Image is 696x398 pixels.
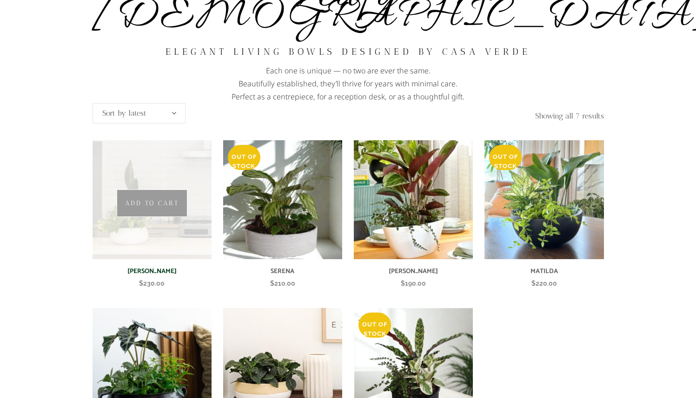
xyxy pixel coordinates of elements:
a: SERENA $210.00 [223,259,342,289]
bdi: 210.00 [270,280,295,287]
a: [PERSON_NAME] $190.00 [354,259,473,289]
h6: [PERSON_NAME] [354,266,473,277]
a: MATILDA $220.00 [484,259,603,289]
a: [PERSON_NAME] $230.00 [93,259,212,289]
h6: MATILDA [484,266,603,277]
span: $ [531,280,536,287]
p: Each one is unique — no two are ever the same. Beautifully established, they’ll thrive for years ... [93,64,604,103]
img: VALENTINA [93,140,212,259]
span: Out of stock [493,153,518,170]
img: MATILDA [484,140,603,259]
h6: SERENA [223,266,342,277]
bdi: 230.00 [139,280,165,287]
span: $ [139,280,143,287]
span: Out of stock [362,321,387,337]
span: Sort by latest [93,103,186,124]
img: PRISCILLA [354,140,473,259]
h6: [PERSON_NAME] [93,266,212,277]
span: $ [270,280,274,287]
a: Add to cart: “VALENTINA” [117,189,187,217]
h2: Elegant living bowls designed by Casa Verde [93,39,604,64]
span: Out of stock [232,153,257,170]
bdi: 220.00 [531,280,557,287]
p: Showing all 7 results [348,103,604,131]
span: Sort by latest [93,104,185,123]
bdi: 190.00 [401,280,426,287]
img: SERENA [223,140,342,259]
span: $ [401,280,405,287]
